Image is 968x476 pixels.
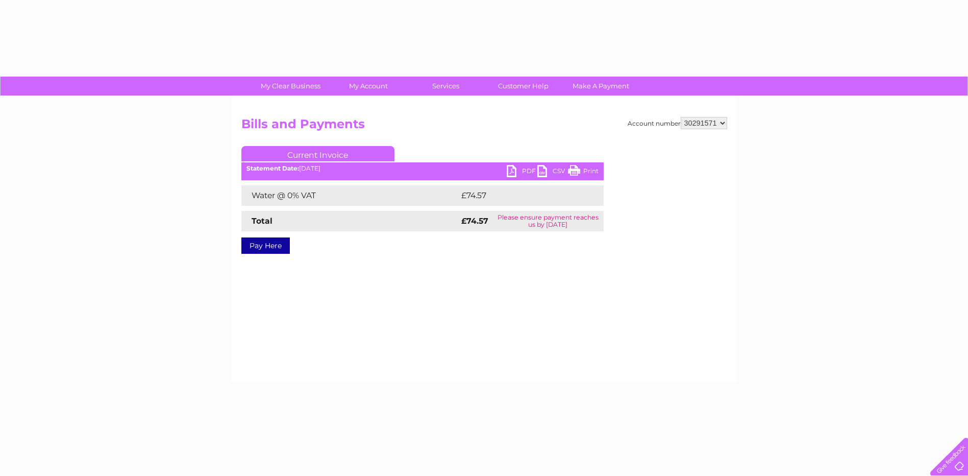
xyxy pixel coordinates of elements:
td: Water @ 0% VAT [241,185,459,206]
strong: £74.57 [461,216,488,226]
b: Statement Date: [246,164,299,172]
a: PDF [507,165,537,180]
td: Please ensure payment reaches us by [DATE] [492,211,604,231]
div: [DATE] [241,165,604,172]
a: Services [404,77,488,96]
a: Current Invoice [241,146,394,161]
a: CSV [537,165,568,180]
h2: Bills and Payments [241,117,727,136]
a: My Clear Business [249,77,333,96]
a: Customer Help [481,77,565,96]
a: Pay Here [241,237,290,254]
div: Account number [628,117,727,129]
a: Print [568,165,599,180]
td: £74.57 [459,185,583,206]
a: My Account [326,77,410,96]
a: Make A Payment [559,77,643,96]
strong: Total [252,216,272,226]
